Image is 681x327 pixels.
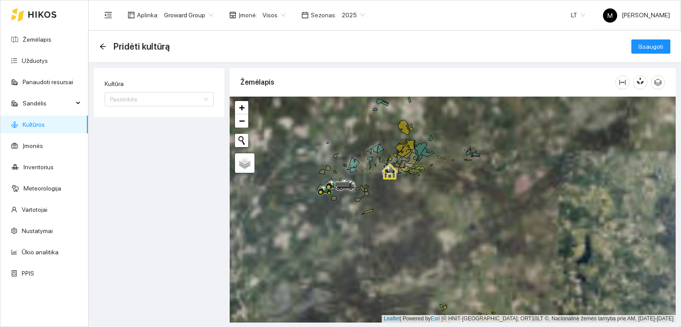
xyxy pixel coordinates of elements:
span: LT [571,8,585,22]
button: menu-fold [99,6,117,24]
label: Kultūra [105,79,124,89]
a: Įmonės [23,142,43,149]
a: Panaudoti resursai [23,78,73,86]
a: Zoom out [235,114,248,128]
span: Sandėlis [23,94,73,112]
span: shop [229,12,236,19]
button: Initiate a new search [235,134,248,147]
a: Layers [235,153,254,173]
a: Meteorologija [23,185,61,192]
div: Žemėlapis [240,70,615,95]
a: Žemėlapis [23,36,51,43]
button: Išsaugoti [631,39,670,54]
span: Pridėti kultūrą [113,39,170,54]
a: Užduotys [22,57,48,64]
span: [PERSON_NAME] [603,12,670,19]
a: Vartotojai [22,206,47,213]
a: Esri [431,315,440,322]
button: column-width [615,75,630,90]
span: Sezonas : [311,10,337,20]
span: Aplinka : [137,10,159,20]
a: Leaflet [384,315,400,322]
a: Nustatymai [22,227,53,234]
div: | Powered by © HNIT-[GEOGRAPHIC_DATA]; ORT10LT ©, Nacionalinė žemės tarnyba prie AM, [DATE]-[DATE] [382,315,676,323]
input: Kultūra [110,93,202,106]
div: Atgal [99,43,106,51]
span: menu-fold [104,11,112,19]
span: | [442,315,443,322]
span: M [607,8,613,23]
a: Zoom in [235,101,248,114]
span: Išsaugoti [638,42,663,51]
span: column-width [616,79,629,86]
span: + [239,102,245,113]
span: − [239,115,245,126]
span: calendar [301,12,309,19]
a: Ūkio analitika [22,249,59,256]
span: 2025 [342,8,365,22]
a: PPIS [22,270,34,277]
a: Kultūros [23,121,45,128]
span: Visos [262,8,286,22]
span: Įmonė : [239,10,257,20]
span: Groward Group [164,8,213,22]
a: Inventorius [23,163,54,171]
span: layout [128,12,135,19]
span: arrow-left [99,43,106,50]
